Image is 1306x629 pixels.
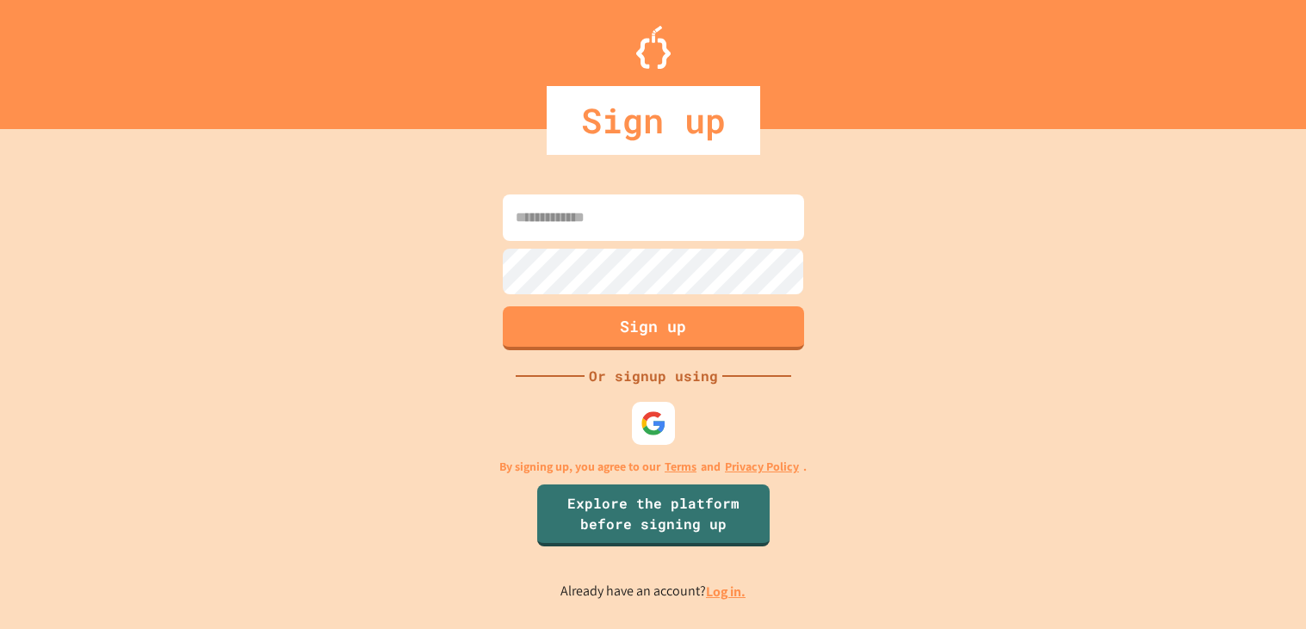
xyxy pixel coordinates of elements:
[547,86,760,155] div: Sign up
[537,484,770,546] a: Explore the platform before signing up
[641,410,666,436] img: google-icon.svg
[560,581,746,602] p: Already have an account?
[665,458,696,476] a: Terms
[585,366,722,386] div: Or signup using
[725,458,799,476] a: Privacy Policy
[706,583,746,601] a: Log in.
[499,458,807,476] p: By signing up, you agree to our and .
[636,26,671,69] img: Logo.svg
[503,306,804,350] button: Sign up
